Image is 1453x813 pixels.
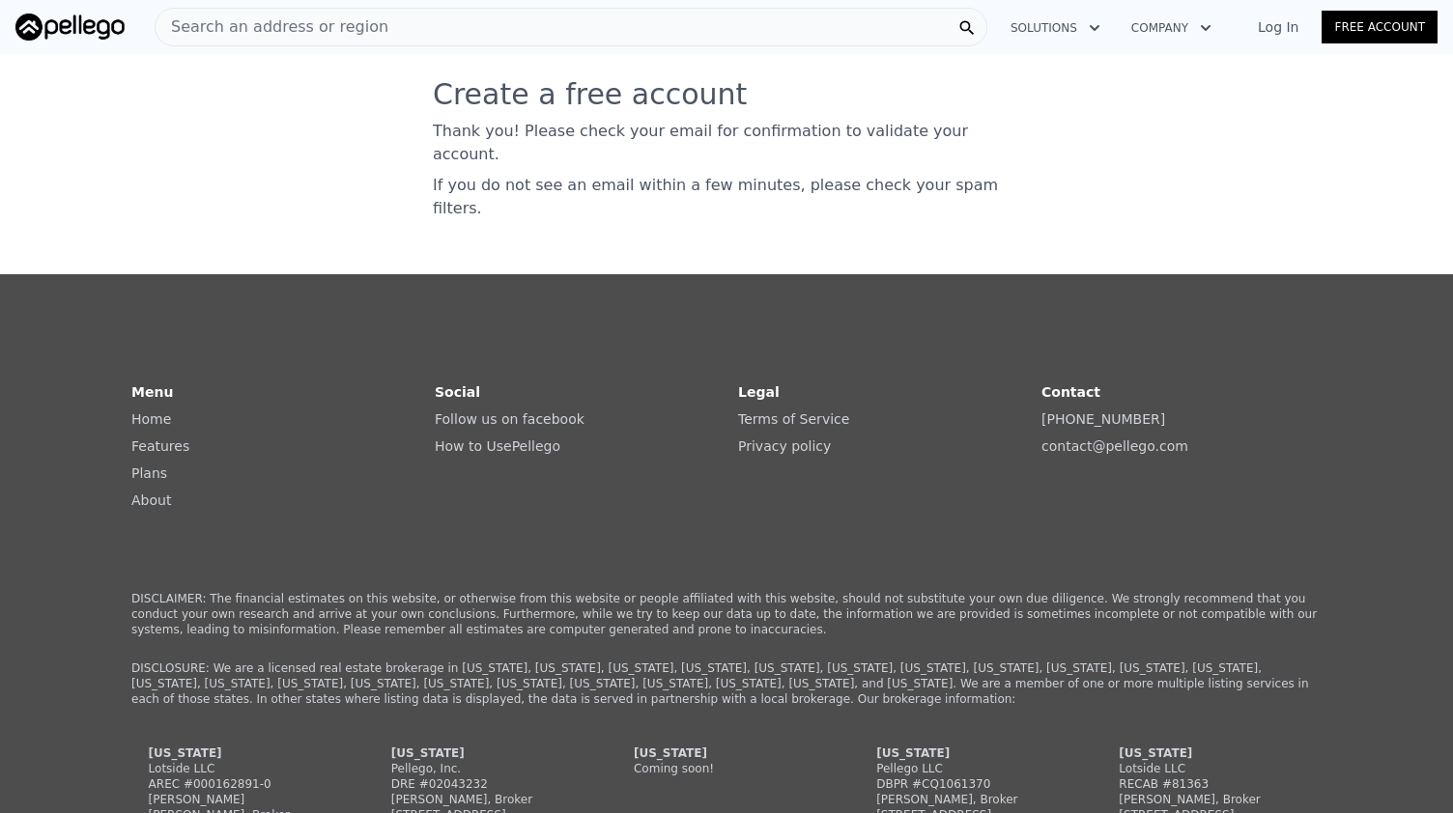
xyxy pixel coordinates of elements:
div: Pellego, Inc. [391,761,577,776]
div: Pellego LLC [876,761,1062,776]
div: [US_STATE] [876,745,1062,761]
button: Company [1116,11,1227,45]
strong: Menu [131,384,173,400]
a: Plans [131,465,167,481]
img: Pellego [15,14,125,41]
a: [PHONE_NUMBER] [1041,411,1165,427]
span: Search an address or region [156,15,388,39]
p: DISCLAIMER: The financial estimates on this website, or otherwise from this website or people aff... [131,591,1322,637]
div: [US_STATE] [149,745,334,761]
a: Home [131,411,171,427]
div: AREC #000162891-0 [149,776,334,792]
div: DRE #02043232 [391,776,577,792]
a: Privacy policy [738,438,831,454]
strong: Contact [1041,384,1100,400]
div: DBPR #CQ1061370 [876,776,1062,792]
div: Lotside LLC [1119,761,1304,776]
div: [PERSON_NAME], Broker [1119,792,1304,807]
div: [US_STATE] [391,745,577,761]
div: [PERSON_NAME], Broker [876,792,1062,807]
a: contact@pellego.com [1041,438,1188,454]
div: [US_STATE] [1119,745,1304,761]
button: Solutions [995,11,1116,45]
a: Terms of Service [738,411,849,427]
h3: Create a free account [433,77,1020,112]
a: Follow us on facebook [435,411,584,427]
div: [PERSON_NAME], Broker [391,792,577,807]
p: Thank you! Please check your email for confirmation to validate your account. [433,120,1020,166]
p: If you do not see an email within a few minutes, please check your spam filters. [433,174,1020,220]
p: DISCLOSURE: We are a licensed real estate brokerage in [US_STATE], [US_STATE], [US_STATE], [US_ST... [131,660,1322,707]
a: Features [131,438,189,454]
a: Log In [1235,17,1322,37]
a: How to UsePellego [435,438,560,454]
div: [US_STATE] [634,745,819,761]
div: Lotside LLC [149,761,334,776]
strong: Legal [738,384,780,400]
div: Coming soon! [634,761,819,776]
a: About [131,492,171,508]
strong: Social [435,384,480,400]
div: RECAB #81363 [1119,776,1304,792]
a: Free Account [1322,11,1438,43]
